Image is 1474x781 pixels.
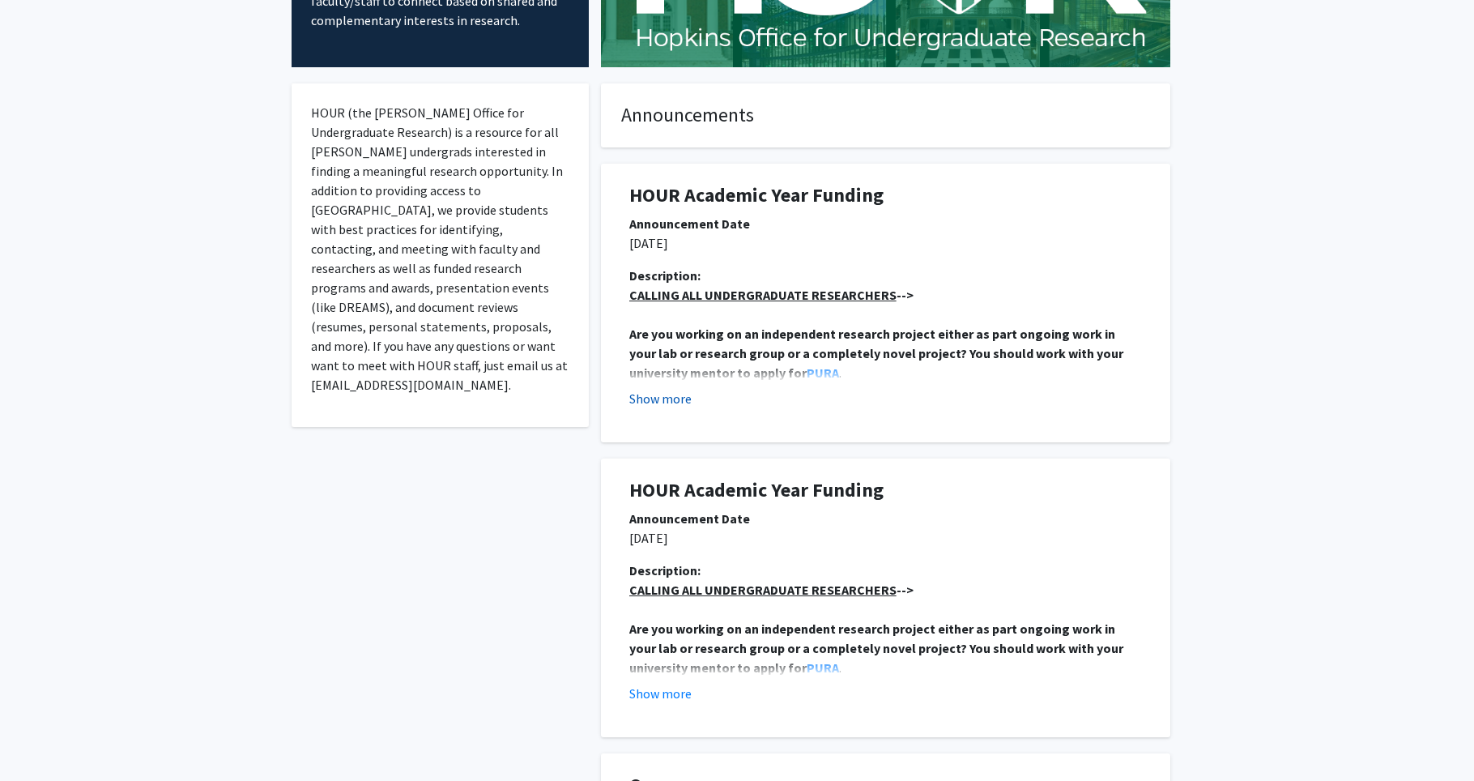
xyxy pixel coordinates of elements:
[629,324,1142,382] p: .
[629,684,692,703] button: Show more
[807,365,839,381] a: PURA
[629,233,1142,253] p: [DATE]
[629,509,1142,528] div: Announcement Date
[629,619,1142,677] p: .
[311,103,569,395] p: HOUR (the [PERSON_NAME] Office for Undergraduate Research) is a resource for all [PERSON_NAME] un...
[629,214,1142,233] div: Announcement Date
[621,104,1150,127] h4: Announcements
[629,287,914,303] strong: -->
[629,582,914,598] strong: -->
[629,184,1142,207] h1: HOUR Academic Year Funding
[629,561,1142,580] div: Description:
[807,659,839,676] a: PURA
[12,708,69,769] iframe: Chat
[629,389,692,408] button: Show more
[629,528,1142,548] p: [DATE]
[629,326,1126,381] strong: Are you working on an independent research project either as part ongoing work in your lab or res...
[629,287,897,303] u: CALLING ALL UNDERGRADUATE RESEARCHERS
[629,266,1142,285] div: Description:
[629,621,1126,676] strong: Are you working on an independent research project either as part ongoing work in your lab or res...
[629,479,1142,502] h1: HOUR Academic Year Funding
[629,582,897,598] u: CALLING ALL UNDERGRADUATE RESEARCHERS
